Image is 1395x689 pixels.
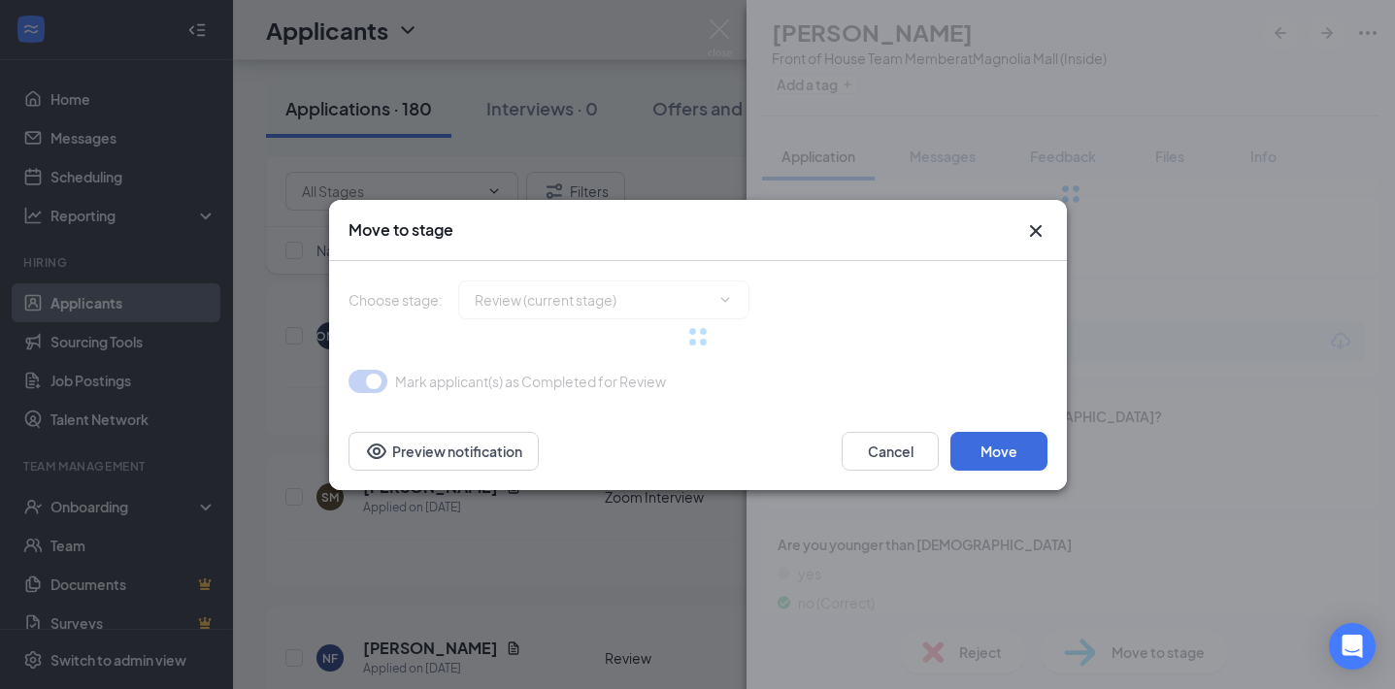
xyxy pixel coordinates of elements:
[1024,219,1047,243] button: Close
[349,432,539,471] button: Preview notificationEye
[365,440,388,463] svg: Eye
[950,432,1047,471] button: Move
[1329,623,1376,670] div: Open Intercom Messenger
[842,432,939,471] button: Cancel
[1024,219,1047,243] svg: Cross
[349,219,453,241] h3: Move to stage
